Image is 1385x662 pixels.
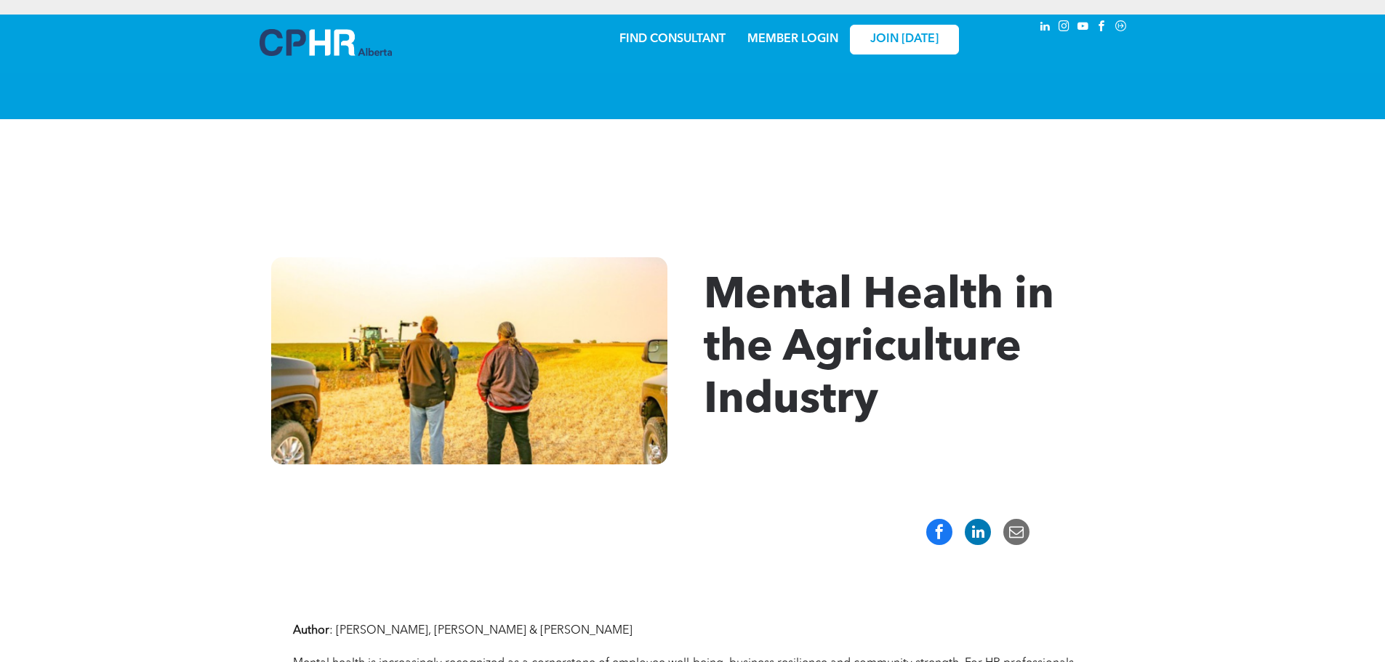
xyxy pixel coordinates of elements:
[329,625,633,637] span: : [PERSON_NAME], [PERSON_NAME] & [PERSON_NAME]
[619,33,726,45] a: FIND CONSULTANT
[293,625,329,637] strong: Author
[747,33,838,45] a: MEMBER LOGIN
[1037,18,1053,38] a: linkedin
[870,33,939,47] span: JOIN [DATE]
[1113,18,1129,38] a: Social network
[260,29,392,56] img: A blue and white logo for cp alberta
[704,275,1054,423] span: Mental Health in the Agriculture Industry
[1056,18,1072,38] a: instagram
[1094,18,1110,38] a: facebook
[850,25,959,55] a: JOIN [DATE]
[1075,18,1091,38] a: youtube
